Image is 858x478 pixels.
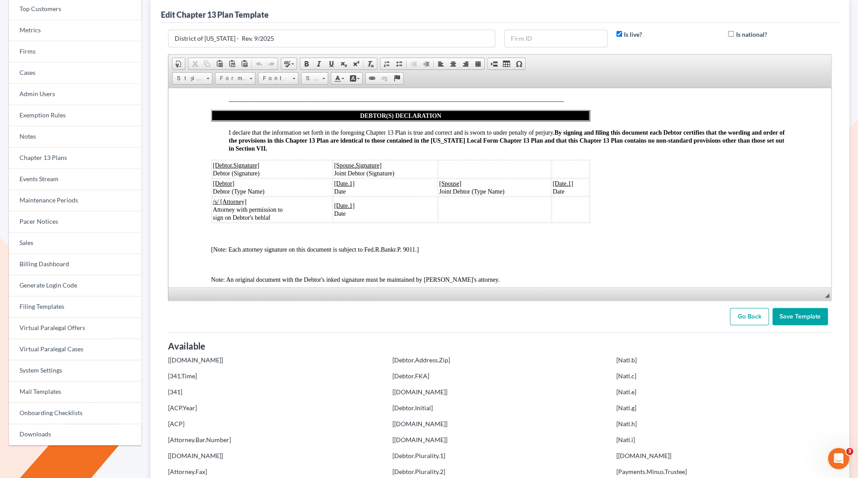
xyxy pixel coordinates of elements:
a: Increase Indent [420,58,432,70]
p: [Natl.h] [616,420,831,428]
input: Enter title [168,30,495,47]
p: [Debtor.Plurality.1] [392,451,607,460]
span: Date [165,114,186,129]
p: [Natl.b] [616,356,831,365]
p: [Debtor.Initial] [392,404,607,412]
a: Cut [188,58,201,70]
a: System Settings [9,360,141,381]
u: [Spouse] [270,92,293,99]
span: [Note: Each attorney signature on this document is subject to Fed.R.Bankr.P. 9011.] [43,158,250,165]
span: 3 [846,448,853,455]
a: Firms [9,41,141,62]
a: Redo [265,58,278,70]
input: Save Template [772,308,828,326]
span: Attorney with permission to sign on Debtor's behlaf [44,110,114,133]
a: Bold [300,58,313,70]
a: Copy [201,58,213,70]
a: Metrics [9,20,141,41]
p: [Natl.g] [616,404,831,412]
p: [[DOMAIN_NAME]] [168,451,383,460]
div: Edit Chapter 13 Plan Template [161,9,269,20]
a: Decrease Indent [407,58,420,70]
iframe: Intercom live chat [828,448,849,469]
a: Subscript [337,58,350,70]
a: Italic [313,58,325,70]
p: [341] [168,388,383,396]
p: [Natl.e] [616,388,831,396]
a: Onboarding Checklists [9,403,141,424]
span: Format [215,73,247,84]
p: [Natl.i] [616,435,831,444]
a: Insert Page Break for Printing [488,58,500,70]
a: Go Back [730,308,769,326]
a: Justify [472,58,484,70]
a: Insert/Remove Bulleted List [393,58,405,70]
p: [[DOMAIN_NAME]] [168,356,383,365]
label: Is live? [624,30,642,39]
a: Virtual Paralegal Offers [9,318,141,339]
a: Format [215,72,255,85]
p: [ACP] [168,420,383,428]
a: Paste as plain text [226,58,238,70]
p: [Natl.c] [616,372,831,381]
p: [[DOMAIN_NAME]] [616,451,831,460]
p: [341.Time] [168,372,383,381]
a: Maintenance Periods [9,190,141,211]
p: [Debtor.Plurality.2] [392,467,607,476]
p: [Attorney.Bar.Number] [168,435,383,444]
a: Superscript [350,58,362,70]
a: Align Right [459,58,472,70]
a: Paste [213,58,226,70]
a: Pacer Notices [9,211,141,233]
a: Background Color [347,73,362,84]
a: Underline [325,58,337,70]
p: [[DOMAIN_NAME]] [392,388,607,396]
a: Insert Special Character [513,58,525,70]
p: [Attorney.Fax] [168,467,383,476]
p: [Debtor.Address.Zip] [392,356,607,365]
a: Paste from Word [238,58,251,70]
label: Is national? [736,30,767,39]
iframe: Rich Text Editor, chapter13_plan_document_body [168,88,831,288]
a: Styles [172,72,212,85]
a: Chapter 13 Plans [9,148,141,169]
input: Firm ID [504,30,607,47]
span: Joint Debtor (Type Name) [270,92,336,107]
a: Align Left [435,58,447,70]
span: Resize [825,293,829,298]
u: [Date.1] [165,114,186,121]
p: [ACP.Year] [168,404,383,412]
a: Anchor [391,73,403,84]
span: Font [259,73,290,84]
p: [[DOMAIN_NAME]] [392,420,607,428]
u: /s/ [Attorney] [44,110,78,117]
a: Insert/Remove Numbered List [380,58,393,70]
a: Billing Dashboard [9,254,141,275]
a: Virtual Paralegal Cases [9,339,141,360]
a: Downloads [9,424,141,445]
a: Exemption Rules [9,105,141,126]
p: [Payments.Minus.Trustee] [616,467,831,476]
a: Mail Templates [9,381,141,403]
u: [Date.1] [384,92,404,99]
a: Unlink [378,73,391,84]
a: Generate Login Code [9,275,141,296]
a: Font [258,72,298,85]
a: Center [447,58,459,70]
a: Size [301,72,328,85]
a: Spell Checker [281,58,297,70]
p: [[DOMAIN_NAME]] [392,435,607,444]
a: Undo [253,58,265,70]
a: Notes [9,126,141,148]
a: Admin Users [9,84,141,105]
a: Cases [9,62,141,84]
a: Link [366,73,378,84]
span: Date [384,92,404,107]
